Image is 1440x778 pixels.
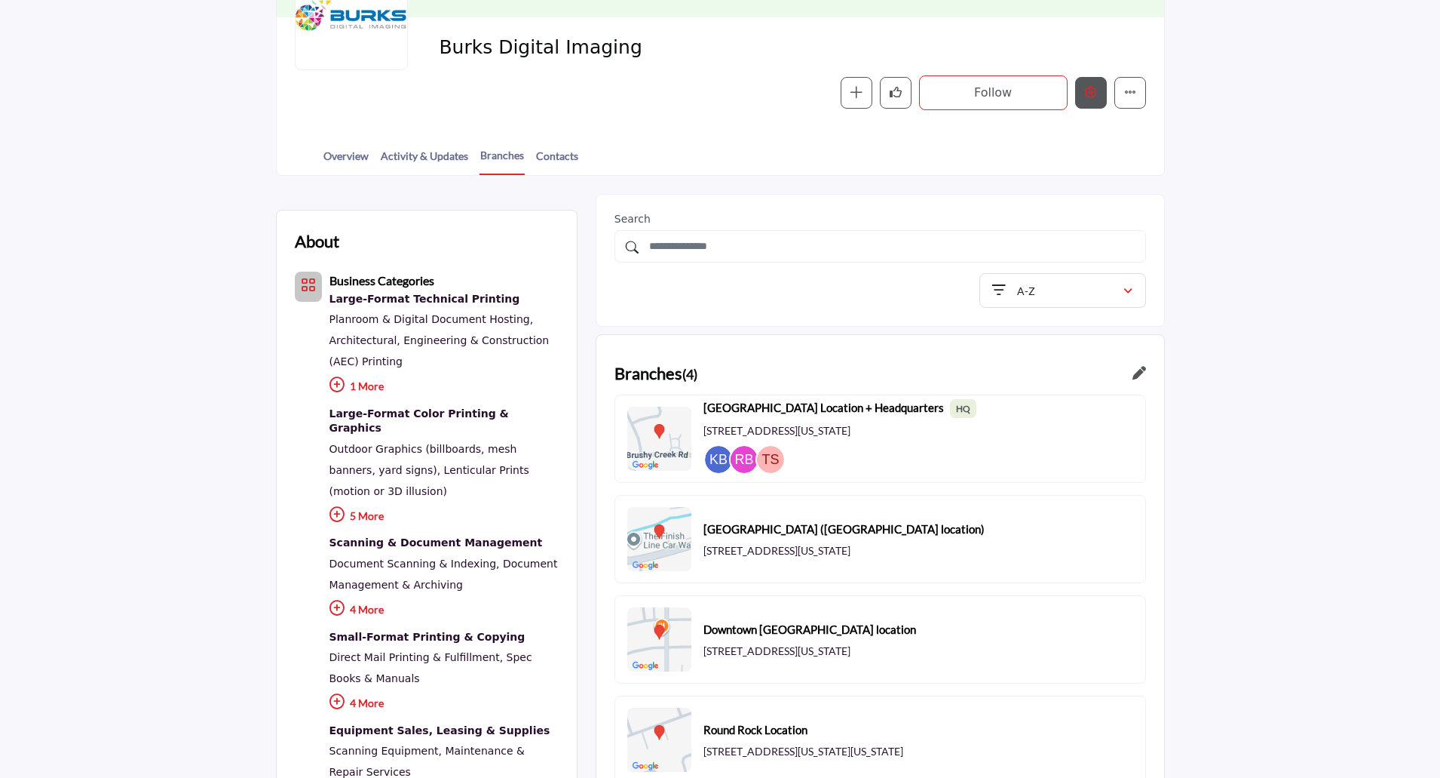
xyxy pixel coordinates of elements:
[682,366,697,383] span: ( )
[627,708,691,772] img: Location Map
[1132,366,1146,383] a: Redirect to location
[329,290,559,309] a: Large-Format Technical Printing
[703,543,850,558] p: [STREET_ADDRESS][US_STATE]
[979,273,1146,308] button: A-Z
[329,745,525,778] a: Maintenance & Repair Services
[627,407,691,471] img: Location Map
[1017,284,1035,299] p: A-Z
[703,621,916,638] b: Downtown [GEOGRAPHIC_DATA] location
[329,534,559,553] div: Digital conversion, archiving, indexing, secure storage, and streamlined document retrieval solut...
[703,644,850,659] p: [STREET_ADDRESS][US_STATE]
[329,290,559,309] div: High-quality printing for blueprints, construction and architectural drawings.
[703,423,850,438] p: [STREET_ADDRESS][US_STATE]
[614,361,697,387] h2: Branches
[329,275,434,288] a: Business Categories
[1075,77,1107,109] button: Edit company
[627,607,691,672] img: Location Map
[295,272,322,302] button: Category Icon
[329,404,559,438] a: Large-Format Color Printing & Graphics
[329,745,442,757] a: Scanning Equipment,
[329,628,559,647] div: Professional printing for black and white and color document printing of flyers, spec books, busi...
[950,399,976,418] span: HQ
[329,404,559,438] div: Banners, posters, vehicle wraps, and presentation graphics.
[329,273,434,288] b: Business Categories
[703,399,976,418] b: [GEOGRAPHIC_DATA] Location + Headquarters
[329,464,529,497] a: Lenticular Prints (motion or 3D illusion)
[703,744,903,759] p: [STREET_ADDRESS][US_STATE][US_STATE]
[329,313,534,325] a: Planroom & Digital Document Hosting,
[686,366,694,383] span: 4
[329,628,559,647] a: Small-Format Printing & Copying
[329,558,500,570] a: Document Scanning & Indexing,
[329,651,504,663] a: Direct Mail Printing & Fulfillment,
[705,446,732,473] img: Kevin Burks
[295,229,339,254] h2: About
[479,147,525,175] a: Branches
[439,35,779,60] span: Burks Digital Imaging
[880,77,911,109] button: Like
[323,148,369,174] a: Overview
[329,334,550,367] a: Architectural, Engineering & Construction (AEC) Printing
[703,521,985,538] b: [GEOGRAPHIC_DATA] ([GEOGRAPHIC_DATA] location)
[329,372,559,404] p: 1 More
[614,213,1146,226] h2: Search
[703,721,807,739] b: Round Rock Location
[1114,77,1146,109] button: More details
[329,721,559,741] a: Equipment Sales, Leasing & Supplies
[329,534,559,553] a: Scanning & Document Management
[627,507,691,571] img: Location Map
[380,148,469,174] a: Activity & Updates
[329,443,517,476] a: Outdoor Graphics (billboards, mesh banners, yard signs),
[329,595,559,628] p: 4 More
[919,75,1068,110] button: Follow
[535,148,579,174] a: Contacts
[329,721,559,741] div: Equipment sales, leasing, service, and resale of plotters, scanners, printers.
[329,502,559,534] p: 5 More
[731,446,758,473] img: Romi Bodin
[757,446,784,473] img: Tammi Sharpe
[329,689,559,721] p: 4 More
